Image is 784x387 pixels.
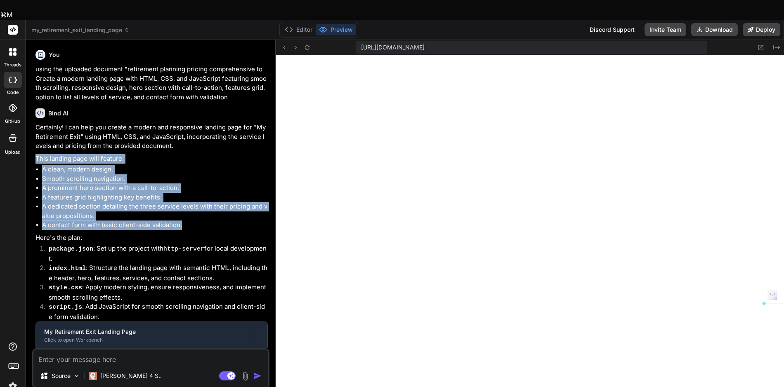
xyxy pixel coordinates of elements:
p: [PERSON_NAME] 4 S.. [100,372,162,380]
button: My Retirement Exit Landing PageClick to open Workbench [36,322,254,349]
code: index.html [49,265,86,272]
li: : Add JavaScript for smooth scrolling navigation and client-side form validation. [42,302,268,321]
li: A prominent hero section with a call-to-action. [42,183,268,193]
button: Editor [281,24,316,35]
label: code [7,89,19,96]
img: attachment [241,371,250,381]
p: Here's the plan: [35,233,268,243]
button: Invite Team [645,23,686,36]
li: A features grid highlighting key benefits. [42,193,268,202]
p: Source [52,372,71,380]
p: Certainly! I can help you create a modern and responsive landing page for "My Retirement Exit" us... [35,123,268,151]
p: This landing page will feature: [35,154,268,164]
h6: You [49,51,60,59]
code: package.json [49,246,93,253]
li: Smooth scrolling navigation. [42,174,268,184]
label: GitHub [5,118,20,125]
h6: Bind AI [48,109,68,117]
p: using the uploaded document "retirement planning pricing comprehensive to Create a modern landing... [35,65,268,102]
button: Deploy [743,23,780,36]
button: Download [691,23,738,36]
button: Preview [316,24,356,35]
div: My Retirement Exit Landing Page [44,328,246,336]
div: Click to open Workbench [44,337,246,343]
li: A dedicated section detailing the three service levels with their pricing and value propositions. [42,202,268,220]
span: my_retirement_exit_landing_page [31,26,130,34]
label: threads [4,61,21,68]
img: Claude 4 Sonnet [89,372,97,380]
img: icon [253,372,262,380]
img: Pick Models [73,373,80,380]
li: A contact form with basic client-side validation. [42,220,268,230]
li: A clean, modern design. [42,165,268,174]
label: Upload [5,149,21,156]
li: : Set up the project with for local development. [42,244,268,263]
li: : Apply modern styling, ensure responsiveness, and implement smooth scrolling effects. [42,283,268,302]
li: : Structure the landing page with semantic HTML, including the header, hero, features, services, ... [42,263,268,283]
code: style.css [49,284,82,291]
code: http-server [163,246,204,253]
code: script.js [49,304,82,311]
div: Discord Support [585,23,640,36]
span: [URL][DOMAIN_NAME] [361,43,425,52]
